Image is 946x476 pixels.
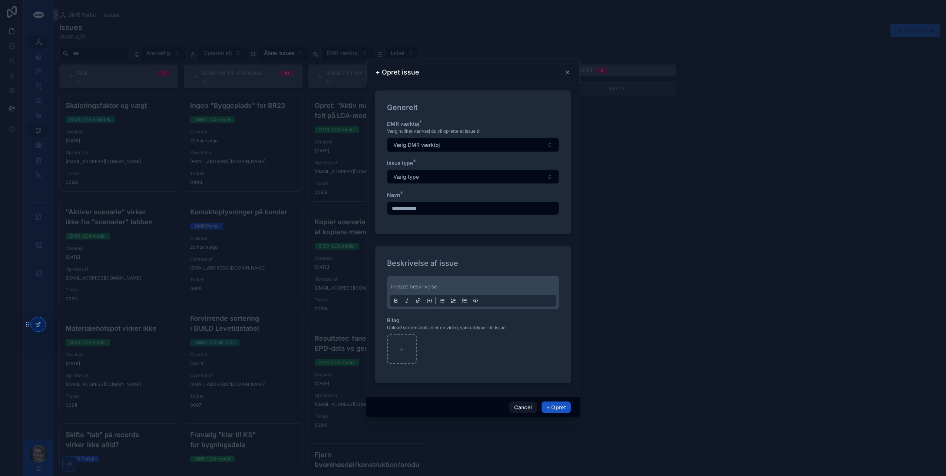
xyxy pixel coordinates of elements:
button: + Opret [542,401,571,413]
button: Select Button [387,170,559,184]
button: Cancel [509,401,537,413]
span: Issue type [387,160,413,166]
h1: Generelt [387,102,418,113]
span: Bilag [387,317,400,323]
span: Vælg DMR værktøj [393,141,440,149]
span: Vælg hvilket værktøj du vil oprette et issue til [387,128,480,134]
h3: + Opret issue [376,68,419,77]
h1: Beskrivelse af issue [387,258,458,268]
span: Upload screenshots eller en video, som uddyber dit issue [387,325,506,331]
span: Vælg type [393,173,419,181]
span: DMR værktøj [387,120,419,127]
span: Navn [387,192,400,198]
button: Select Button [387,138,559,152]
